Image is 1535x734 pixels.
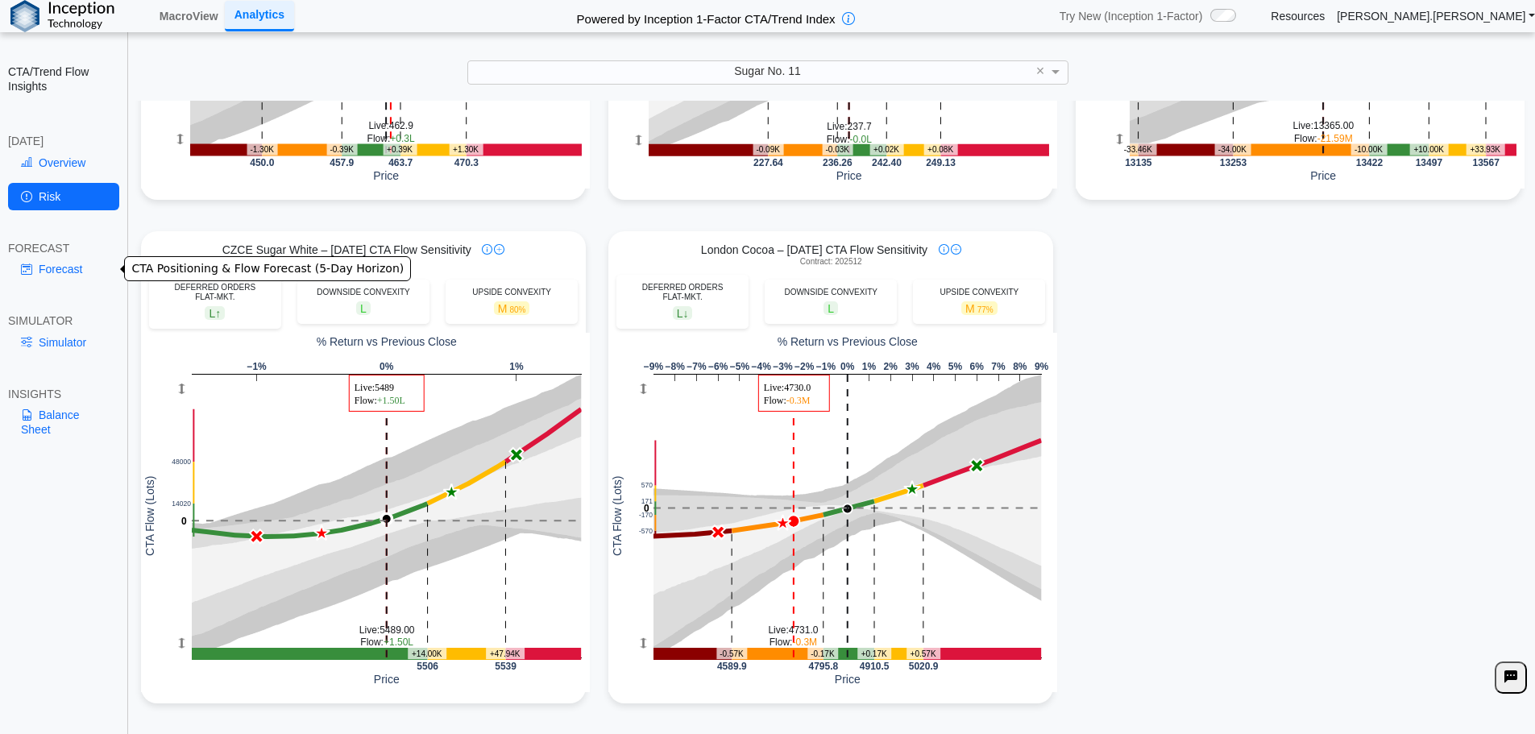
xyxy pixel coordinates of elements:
div: UPSIDE CONVEXITY [921,288,1037,297]
span: CZCE Sugar White – [DATE] CTA Flow Sensitivity [222,243,471,257]
a: MacroView [153,2,225,30]
img: plus-icon.svg [494,244,504,255]
div: DOWNSIDE CONVEXITY [773,288,889,297]
span: M [494,301,530,315]
span: Try New (Inception 1-Factor) [1060,9,1203,23]
img: info-icon.svg [939,244,949,255]
div: UPSIDE CONVEXITY [454,288,570,297]
a: Balance Sheet [8,401,119,443]
span: L [673,306,693,320]
div: DEFERRED ORDERS FLAT-MKT. [624,283,741,302]
a: Resources [1271,9,1325,23]
a: Forecast [8,255,119,283]
div: INSIGHTS [8,387,119,401]
a: Analytics [225,1,294,31]
img: info-icon.svg [482,244,492,255]
span: Contract: 202512 [800,257,862,267]
a: Overview [8,149,119,176]
div: FORECAST [8,241,119,255]
span: L [205,306,225,320]
span: × [1036,64,1045,78]
img: plus-icon.svg [951,244,961,255]
span: M [961,301,998,315]
a: [PERSON_NAME].[PERSON_NAME] [1337,9,1535,23]
span: L [356,301,371,315]
a: Simulator [8,329,119,356]
span: Sugar No. 11 [734,64,801,77]
span: ↓ [682,307,688,320]
h2: Powered by Inception 1-Factor CTA/Trend Index [570,5,842,27]
span: 77% [977,305,994,314]
div: DOWNSIDE CONVEXITY [305,288,421,297]
div: SIMULATOR [8,313,119,328]
a: Risk [8,183,119,210]
span: London Cocoa – [DATE] CTA Flow Sensitivity [701,243,927,257]
div: DEFERRED ORDERS FLAT-MKT. [157,283,273,302]
h2: CTA/Trend Flow Insights [8,64,119,93]
span: 80% [509,305,525,314]
div: CTA Positioning & Flow Forecast (5-Day Horizon) [124,256,411,281]
span: ↑ [215,307,221,320]
div: [DATE] [8,134,119,148]
span: L [824,301,838,315]
span: Clear value [1034,61,1048,83]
